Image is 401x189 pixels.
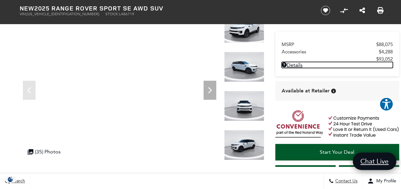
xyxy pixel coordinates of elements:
[282,42,376,47] span: MSRP
[334,179,358,184] span: Contact Us
[275,144,399,160] a: Start Your Deal
[282,62,393,68] a: Details
[27,12,99,16] span: [US_VEHICLE_IDENTIFICATION_NUMBER]
[20,13,219,163] iframe: Interactive Walkaround/Photo gallery of the vehicle/product
[224,130,264,160] img: New 2025 Fuji White Land Rover SE image 4
[20,4,34,12] strong: New
[224,91,264,121] img: New 2025 Fuji White Land Rover SE image 3
[20,12,27,16] span: VIN:
[204,81,216,100] div: Next
[119,12,134,16] span: L486719
[331,89,336,93] div: Vehicle is in stock and ready for immediate delivery. Due to demand, availability is subject to c...
[379,97,393,112] aside: Accessibility Help Desk
[353,152,396,170] a: Chat Live
[374,179,396,184] span: My Profile
[363,173,401,189] button: Open user profile menu
[282,56,393,62] a: $93,052
[3,176,18,183] img: Opt-Out Icon
[357,157,392,165] span: Chat Live
[318,5,332,16] button: Save vehicle
[24,145,64,158] div: (35) Photos
[379,97,393,111] button: Explore your accessibility options
[105,12,119,16] span: Stock:
[3,176,18,183] section: Click to Open Cookie Consent Modal
[224,13,264,43] img: New 2025 Fuji White Land Rover SE image 1
[224,52,264,82] img: New 2025 Fuji White Land Rover SE image 2
[282,49,379,55] span: Accessories
[282,49,393,55] a: Accessories $4,288
[339,6,349,15] button: Compare Vehicle
[320,149,354,155] span: Start Your Deal
[379,49,393,55] span: $4,288
[359,7,365,14] a: Share this New 2025 Range Rover Sport SE AWD SUV
[376,56,393,62] span: $93,052
[20,5,310,12] h1: 2025 Range Rover Sport SE AWD SUV
[377,7,384,14] a: Print this New 2025 Range Rover Sport SE AWD SUV
[376,42,393,47] span: $88,075
[282,42,393,47] a: MSRP $88,075
[275,165,336,182] a: Instant Trade Value
[339,165,399,182] a: Schedule Test Drive
[282,87,330,94] span: Available at Retailer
